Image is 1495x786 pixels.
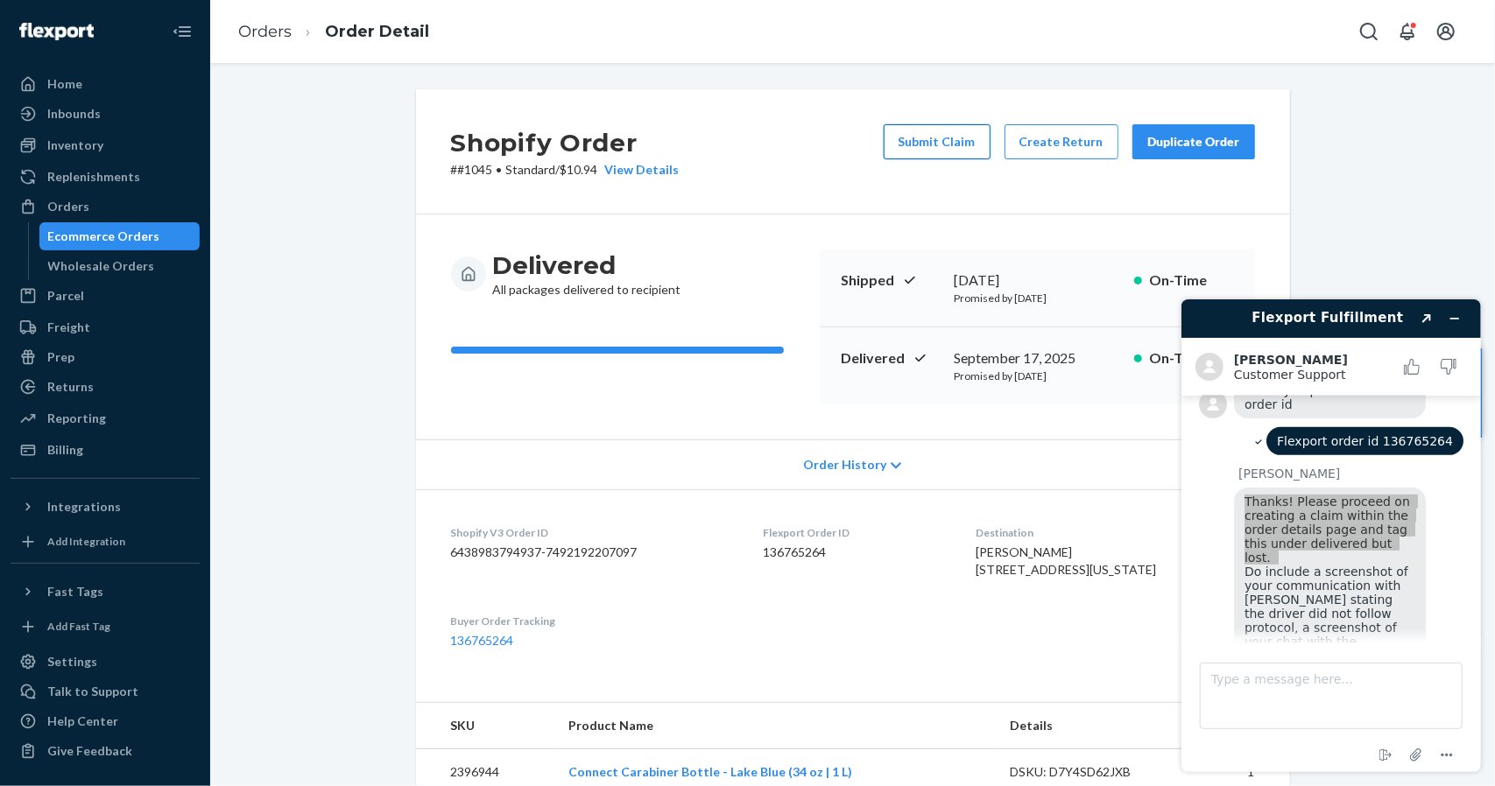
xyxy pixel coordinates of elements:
[451,633,514,648] a: 136765264
[47,441,83,459] div: Billing
[11,100,200,128] a: Inbounds
[955,291,1120,305] p: Promised by [DATE]
[1428,14,1463,49] button: Open account menu
[884,124,991,159] button: Submit Claim
[977,525,1255,540] dt: Destination
[48,257,155,275] div: Wholesale Orders
[47,683,138,700] div: Talk to Support
[955,348,1120,368] div: September 17, 2025
[47,534,125,549] div: Add Integration
[47,619,110,634] div: Add Fast Tag
[1351,14,1386,49] button: Open Search Box
[11,282,200,310] a: Parcel
[451,124,680,161] h2: Shopify Order
[47,198,89,215] div: Orders
[47,137,103,154] div: Inventory
[1149,348,1234,368] p: On-Time
[1390,14,1425,49] button: Open notifications
[506,162,556,177] span: Standard
[764,544,948,561] dd: 136765264
[47,287,84,305] div: Parcel
[493,249,681,298] div: All packages delivered to recipient
[1167,285,1495,786] iframe: Find more information here
[1132,124,1255,159] button: Duplicate Order
[416,703,555,749] th: SKU
[47,378,94,396] div: Returns
[47,319,90,336] div: Freight
[568,764,852,779] a: Connect Carabiner Bottle - Lake Blue (34 oz | 1 L)
[955,270,1120,291] div: [DATE]
[47,105,101,123] div: Inbounds
[11,737,200,765] button: Give Feedback
[11,193,200,221] a: Orders
[1147,133,1240,151] div: Duplicate Order
[1149,270,1234,291] p: On-Time
[11,131,200,159] a: Inventory
[11,528,200,556] a: Add Integration
[996,703,1188,749] th: Details
[47,75,82,93] div: Home
[554,703,996,749] th: Product Name
[764,525,948,540] dt: Flexport Order ID
[11,343,200,371] a: Prep
[598,161,680,179] div: View Details
[39,222,201,250] a: Ecommerce Orders
[803,456,886,474] span: Order History
[493,249,681,281] h3: Delivered
[11,613,200,641] a: Add Fast Tag
[39,252,201,280] a: Wholesale Orders
[165,14,200,49] button: Close Navigation
[224,6,443,58] ol: breadcrumbs
[1005,124,1118,159] button: Create Return
[47,498,121,516] div: Integrations
[47,410,106,427] div: Reporting
[47,348,74,366] div: Prep
[977,544,1157,577] span: [PERSON_NAME] [STREET_ADDRESS][US_STATE]
[11,436,200,464] a: Billing
[1010,763,1174,781] div: DSKU: D7Y4SD62JXB
[11,677,200,705] button: Talk to Support
[11,373,200,401] a: Returns
[47,168,140,186] div: Replenishments
[11,648,200,676] a: Settings
[11,493,200,521] button: Integrations
[47,742,132,760] div: Give Feedback
[39,12,74,28] span: Chat
[451,161,680,179] p: # #1045 / $10.94
[11,313,200,341] a: Freight
[47,653,97,670] div: Settings
[325,22,429,41] a: Order Detail
[47,712,118,730] div: Help Center
[841,270,941,291] p: Shipped
[11,70,200,98] a: Home
[497,162,503,177] span: •
[11,404,200,432] a: Reporting
[238,22,292,41] a: Orders
[48,228,160,245] div: Ecommerce Orders
[955,368,1120,383] p: Promised by [DATE]
[841,348,941,368] p: Delivered
[451,544,736,561] dd: 6438983794937-7492192207097
[19,23,94,40] img: Flexport logo
[451,525,736,540] dt: Shopify V3 Order ID
[11,578,200,606] button: Fast Tags
[11,707,200,735] a: Help Center
[451,614,736,628] dt: Buyer Order Tracking
[47,583,103,600] div: Fast Tags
